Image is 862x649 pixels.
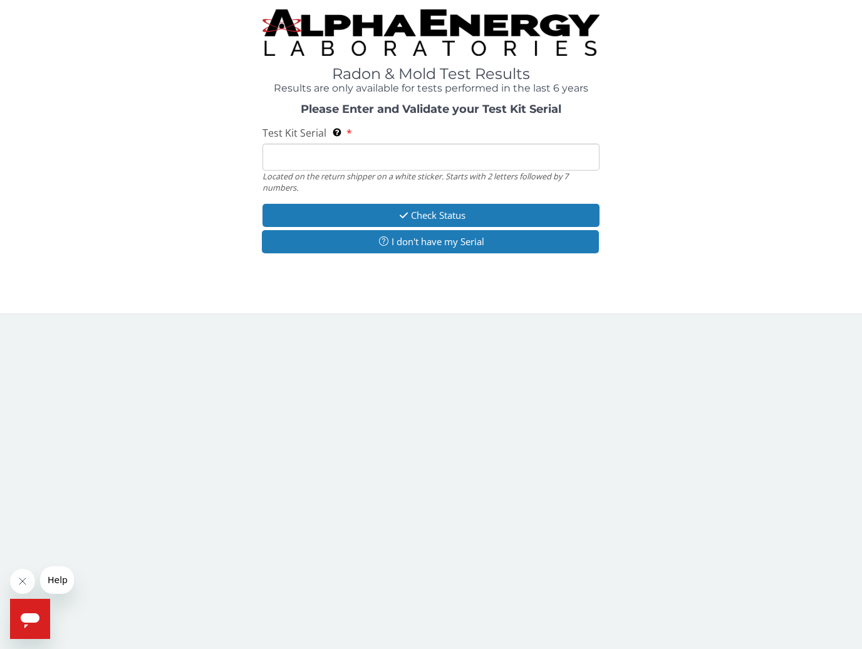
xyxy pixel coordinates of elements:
[10,599,50,639] iframe: Button to launch messaging window
[262,83,600,94] h4: Results are only available for tests performed in the last 6 years
[40,566,74,594] iframe: Message from company
[262,9,600,56] img: TightCrop.jpg
[262,126,326,140] span: Test Kit Serial
[262,230,599,253] button: I don't have my Serial
[301,102,561,116] strong: Please Enter and Validate your Test Kit Serial
[262,171,600,194] div: Located on the return shipper on a white sticker. Starts with 2 letters followed by 7 numbers.
[10,569,35,594] iframe: Close message
[262,204,600,227] button: Check Status
[262,66,600,82] h1: Radon & Mold Test Results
